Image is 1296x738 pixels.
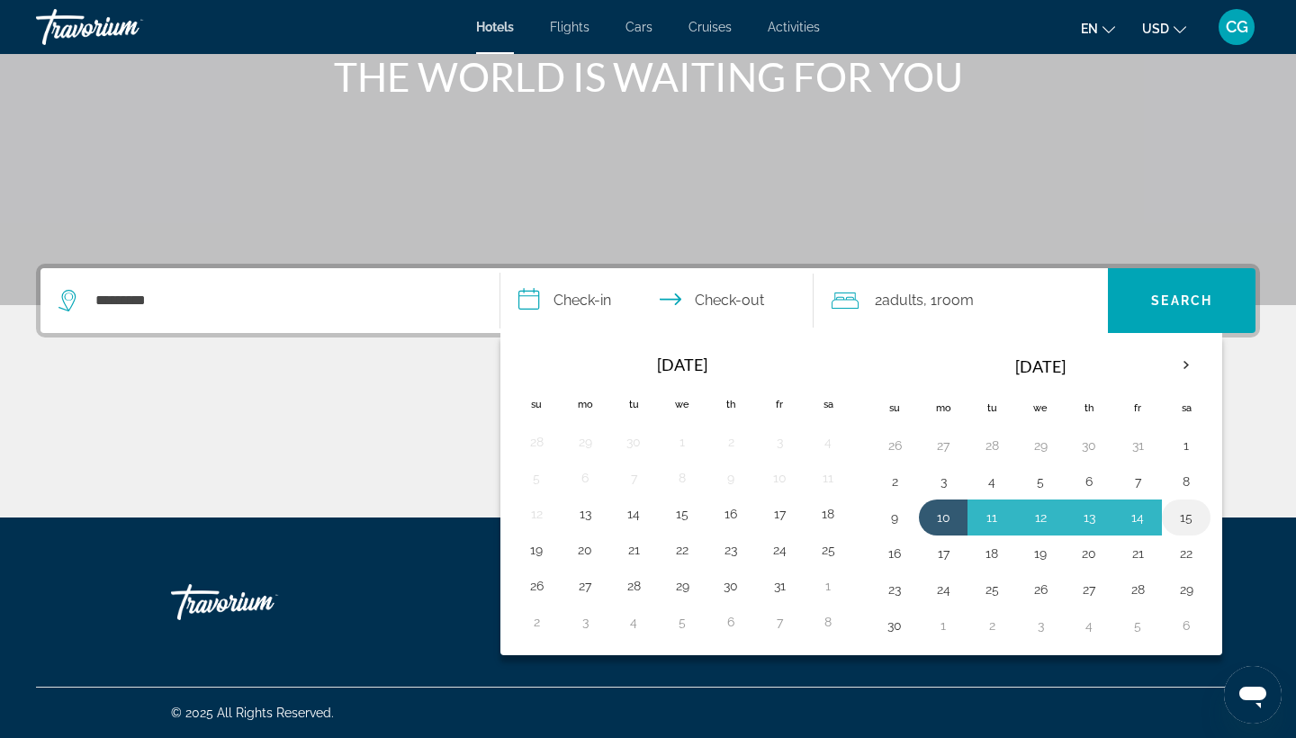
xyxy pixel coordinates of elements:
[929,577,958,602] button: Day 24
[814,268,1109,333] button: Travelers: 2 adults, 0 children
[1075,505,1103,530] button: Day 13
[929,469,958,494] button: Day 3
[522,573,551,598] button: Day 26
[977,613,1006,638] button: Day 2
[880,469,909,494] button: Day 2
[476,20,514,34] a: Hotels
[929,433,958,458] button: Day 27
[1151,293,1212,308] span: Search
[1026,433,1055,458] button: Day 29
[1108,268,1255,333] button: Search
[1026,577,1055,602] button: Day 26
[1081,15,1115,41] button: Change language
[1172,541,1201,566] button: Day 22
[619,537,648,562] button: Day 21
[977,577,1006,602] button: Day 25
[571,429,599,454] button: Day 29
[1172,469,1201,494] button: Day 8
[765,537,794,562] button: Day 24
[1123,613,1152,638] button: Day 5
[522,609,551,634] button: Day 2
[880,577,909,602] button: Day 23
[1123,433,1152,458] button: Day 31
[765,501,794,526] button: Day 17
[929,505,958,530] button: Day 10
[668,501,697,526] button: Day 15
[977,505,1006,530] button: Day 11
[522,429,551,454] button: Day 28
[1081,22,1098,36] span: en
[880,433,909,458] button: Day 26
[765,429,794,454] button: Day 3
[1142,15,1186,41] button: Change currency
[1226,18,1248,36] span: CG
[1123,469,1152,494] button: Day 7
[937,292,974,309] span: Room
[94,287,472,314] input: Search hotel destination
[929,541,958,566] button: Day 17
[1075,613,1103,638] button: Day 4
[1172,505,1201,530] button: Day 15
[1213,8,1260,46] button: User Menu
[716,573,745,598] button: Day 30
[814,429,842,454] button: Day 4
[1026,613,1055,638] button: Day 3
[716,465,745,490] button: Day 9
[668,465,697,490] button: Day 8
[522,501,551,526] button: Day 12
[977,433,1006,458] button: Day 28
[765,609,794,634] button: Day 7
[875,288,923,313] span: 2
[814,501,842,526] button: Day 18
[814,573,842,598] button: Day 1
[716,537,745,562] button: Day 23
[929,613,958,638] button: Day 1
[1224,666,1282,724] iframe: Button to launch messaging window
[1075,541,1103,566] button: Day 20
[1172,433,1201,458] button: Day 1
[880,613,909,638] button: Day 30
[880,505,909,530] button: Day 9
[1162,345,1210,386] button: Next month
[668,609,697,634] button: Day 5
[765,573,794,598] button: Day 31
[814,465,842,490] button: Day 11
[171,575,351,629] a: Go Home
[1123,541,1152,566] button: Day 21
[619,609,648,634] button: Day 4
[625,20,652,34] a: Cars
[814,537,842,562] button: Day 25
[1123,505,1152,530] button: Day 14
[36,4,216,50] a: Travorium
[977,469,1006,494] button: Day 4
[619,465,648,490] button: Day 7
[1075,577,1103,602] button: Day 27
[550,20,589,34] span: Flights
[310,53,985,100] h1: THE WORLD IS WAITING FOR YOU
[619,573,648,598] button: Day 28
[1142,22,1169,36] span: USD
[1172,577,1201,602] button: Day 29
[716,609,745,634] button: Day 6
[40,268,1255,333] div: Search widget
[716,429,745,454] button: Day 2
[768,20,820,34] a: Activities
[716,501,745,526] button: Day 16
[171,706,334,720] span: © 2025 All Rights Reserved.
[1075,433,1103,458] button: Day 30
[571,537,599,562] button: Day 20
[1075,469,1103,494] button: Day 6
[919,345,1162,388] th: [DATE]
[561,345,804,384] th: [DATE]
[668,537,697,562] button: Day 22
[571,573,599,598] button: Day 27
[977,541,1006,566] button: Day 18
[668,429,697,454] button: Day 1
[688,20,732,34] a: Cruises
[619,429,648,454] button: Day 30
[512,345,852,640] table: Left calendar grid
